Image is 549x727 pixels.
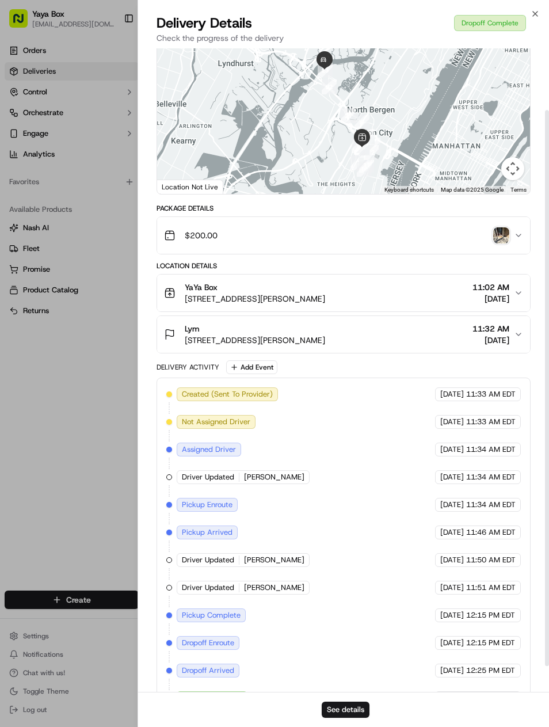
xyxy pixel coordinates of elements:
span: Pylon [115,286,139,294]
div: Past conversations [12,150,77,159]
span: Driver Updated [182,583,234,593]
span: Map data ©2025 Google [441,186,504,193]
span: [DATE] [440,583,464,593]
span: • [86,210,90,219]
img: Nash [12,12,35,35]
span: 12:15 PM EDT [466,638,515,648]
button: $200.00photo_proof_of_delivery image [157,217,531,254]
div: We're available if you need us! [52,121,158,131]
img: 1736555255976-a54dd68f-1ca7-489b-9aae-adbdc363a1c4 [23,179,32,188]
img: photo_proof_of_delivery image [493,227,509,243]
p: Check the progress of the delivery [157,32,531,44]
span: [DATE] [440,665,464,676]
button: Keyboard shortcuts [384,186,434,194]
div: Delivery Activity [157,363,219,372]
span: [DATE] [440,610,464,621]
span: [STREET_ADDRESS][PERSON_NAME] [185,293,325,304]
span: Lym [185,323,200,334]
span: [DATE] [440,527,464,538]
span: 11:50 AM EDT [466,555,516,565]
span: 12:15 PM EDT [466,610,515,621]
span: [PERSON_NAME] [244,555,304,565]
button: See details [322,702,369,718]
div: 3 [358,131,382,155]
div: 12 [359,140,383,165]
div: 20 [355,124,379,149]
div: 5 [361,133,385,157]
div: 19 [347,134,371,158]
span: Assigned Driver [182,444,236,455]
span: [DATE] [440,500,464,510]
div: 💻 [97,258,106,268]
span: Created (Sent To Provider) [182,389,273,399]
div: 21 [336,104,360,128]
a: Terms (opens in new tab) [510,186,527,193]
span: [DATE] [440,555,464,565]
span: Pickup Enroute [182,500,232,510]
img: Google [160,179,198,194]
span: [DATE] [440,444,464,455]
button: See all [178,147,209,161]
span: [DATE] [472,293,509,304]
span: [PERSON_NAME] [244,472,304,482]
span: Pickup Arrived [182,527,232,538]
a: Open this area in Google Maps (opens a new window) [160,179,198,194]
span: 11:33 AM EDT [466,389,516,399]
span: [DATE] [93,210,116,219]
div: 📗 [12,258,21,268]
span: YaYa Box [185,281,218,293]
span: Regen Pajulas [36,210,84,219]
div: 22 [317,75,341,99]
span: Pickup Complete [182,610,241,621]
img: Joseph V. [12,168,30,186]
span: $200.00 [185,230,218,241]
span: 11:51 AM EDT [466,583,516,593]
a: 📗Knowledge Base [7,253,93,273]
span: 11:34 AM EDT [466,500,516,510]
div: 8 [350,110,374,134]
div: Location Not Live [157,180,223,194]
span: [DATE] [440,389,464,399]
span: [DATE] [440,472,464,482]
span: Dropoff Enroute [182,638,234,648]
span: 11:02 AM [472,281,509,293]
span: 11:32 AM [472,323,509,334]
span: Delivery Details [157,14,252,32]
span: API Documentation [109,257,185,269]
span: 12:25 PM EDT [466,665,515,676]
img: 1756434665150-4e636765-6d04-44f2-b13a-1d7bbed723a0 [24,110,45,131]
span: Not Assigned Driver [182,417,250,427]
span: 11:33 AM EDT [466,417,516,427]
span: Knowledge Base [23,257,88,269]
span: [DATE] [440,417,464,427]
input: Got a question? Start typing here... [30,74,207,86]
img: Regen Pajulas [12,199,30,217]
button: Add Event [226,360,277,374]
span: Driver Updated [182,472,234,482]
button: Lym[STREET_ADDRESS][PERSON_NAME]11:32 AM[DATE] [157,316,531,353]
span: • [96,178,100,188]
button: Map camera controls [501,157,524,180]
span: [STREET_ADDRESS][PERSON_NAME] [185,334,325,346]
span: Dropoff Arrived [182,665,234,676]
div: 11 [354,153,379,177]
div: 2 [357,130,382,154]
span: [DATE] [472,334,509,346]
button: YaYa Box[STREET_ADDRESS][PERSON_NAME]11:02 AM[DATE] [157,275,531,311]
div: 10 [352,157,376,181]
a: Powered byPylon [81,285,139,294]
img: 1736555255976-a54dd68f-1ca7-489b-9aae-adbdc363a1c4 [12,110,32,131]
p: Welcome 👋 [12,46,209,64]
a: 💻API Documentation [93,253,189,273]
button: Start new chat [196,113,209,127]
span: 11:46 AM EDT [466,527,516,538]
span: Driver Updated [182,555,234,565]
div: Start new chat [52,110,189,121]
div: Location Details [157,261,531,271]
img: 1736555255976-a54dd68f-1ca7-489b-9aae-adbdc363a1c4 [23,210,32,219]
div: 9 [346,151,370,175]
span: 11:34 AM EDT [466,472,516,482]
div: 4 [357,131,382,155]
div: Package Details [157,204,531,213]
